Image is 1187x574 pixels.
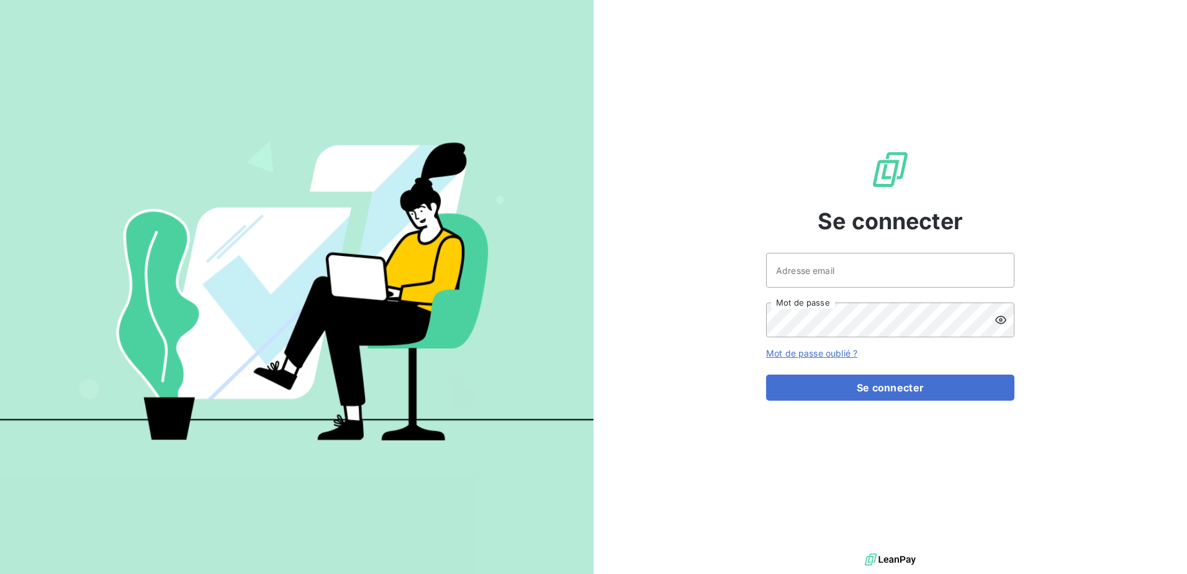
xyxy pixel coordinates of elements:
[766,375,1014,401] button: Se connecter
[766,348,857,358] a: Mot de passe oublié ?
[818,204,963,238] span: Se connecter
[865,550,916,569] img: logo
[870,150,910,189] img: Logo LeanPay
[766,253,1014,288] input: placeholder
